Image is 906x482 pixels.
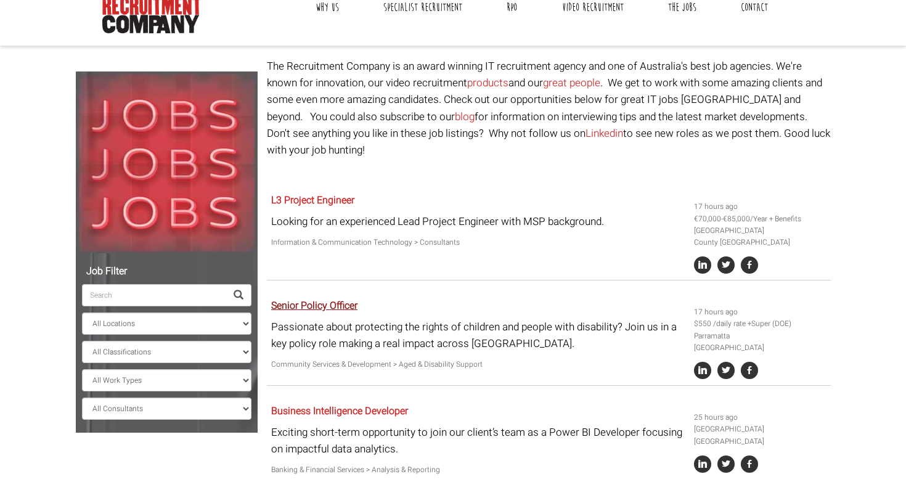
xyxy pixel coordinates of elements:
[694,201,826,213] li: 17 hours ago
[694,412,826,423] li: 25 hours ago
[267,58,831,158] p: The Recruitment Company is an award winning IT recruitment agency and one of Australia's best job...
[455,109,475,125] a: blog
[271,298,357,313] a: Senior Policy Officer
[76,71,258,253] img: Jobs, Jobs, Jobs
[694,306,826,318] li: 17 hours ago
[271,404,408,419] a: Business Intelligence Developer
[271,319,685,352] p: Passionate about protecting the rights of children and people with disability? Join us in a key p...
[82,284,226,306] input: Search
[586,126,623,141] a: Linkedin
[271,213,685,230] p: Looking for an experienced Lead Project Engineer with MSP background.
[694,318,826,330] li: $550 /daily rate +Super (DOE)
[271,464,685,476] p: Banking & Financial Services > Analysis & Reporting
[271,424,685,457] p: Exciting short-term opportunity to join our client’s team as a Power BI Developer focusing on imp...
[467,75,508,91] a: products
[271,359,685,370] p: Community Services & Development > Aged & Disability Support
[82,266,251,277] h5: Job Filter
[694,213,826,225] li: €70,000-€85,000/Year + Benefits
[271,193,354,208] a: L3 Project Engineer
[694,225,826,248] li: [GEOGRAPHIC_DATA] County [GEOGRAPHIC_DATA]
[694,330,826,354] li: Parramatta [GEOGRAPHIC_DATA]
[271,237,685,248] p: Information & Communication Technology > Consultants
[694,423,826,447] li: [GEOGRAPHIC_DATA] [GEOGRAPHIC_DATA]
[543,75,600,91] a: great people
